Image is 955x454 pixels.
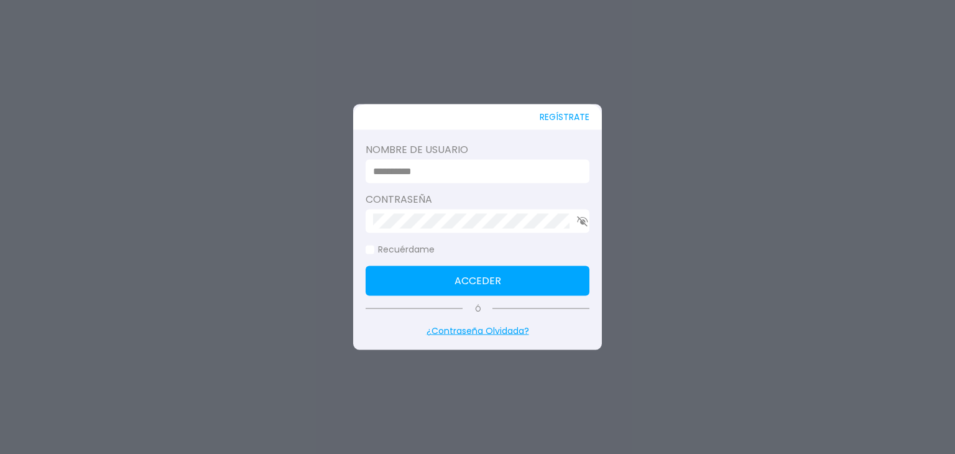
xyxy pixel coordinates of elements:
label: Contraseña [366,192,589,207]
p: Ó [366,303,589,315]
label: Recuérdame [366,243,435,256]
button: Acceder [366,266,589,296]
label: Nombre de usuario [366,142,589,157]
button: REGÍSTRATE [540,104,589,130]
p: ¿Contraseña Olvidada? [366,325,589,338]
